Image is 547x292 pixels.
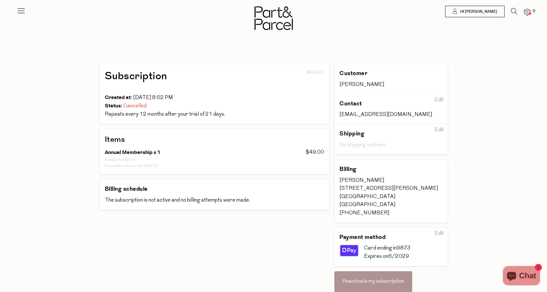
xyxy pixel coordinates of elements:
[133,95,173,100] span: [DATE] 8:52 PM
[339,177,443,185] div: [PERSON_NAME]
[157,149,161,156] span: 1
[339,209,443,218] div: [PHONE_NUMBER]
[339,82,384,87] span: [PERSON_NAME]
[123,104,147,109] span: Cancelled
[432,95,446,105] div: Edit
[339,69,422,78] h3: Customer
[105,185,148,194] h3: Billing schedule
[339,141,443,150] div: No shipping address
[105,157,249,163] div: :
[255,6,293,30] img: Part&Parcel
[125,158,136,162] span: $0.00
[105,69,249,83] h1: Subscription
[339,129,422,138] h3: Shipping
[339,185,443,193] div: [STREET_ADDRESS][PERSON_NAME]
[445,6,505,17] a: Hi [PERSON_NAME]
[105,102,122,110] span: Status:
[105,149,153,156] span: Annual Membership
[339,201,443,209] div: [GEOGRAPHIC_DATA]
[524,9,530,15] a: 0
[154,149,156,156] span: x
[432,125,446,135] div: Edit
[501,266,542,287] inbox-online-store-chat: Shopify online store chat
[105,164,143,168] span: Price after initial order
[364,254,388,259] span: Expires on
[140,112,224,117] span: 21 days
[105,163,249,169] div: :
[339,99,422,108] h3: Contact
[105,134,324,145] h2: Items
[339,165,422,174] h3: Billing
[339,233,422,242] h3: Payment method
[432,229,446,239] div: Edit
[459,9,497,14] span: Hi [PERSON_NAME]
[105,94,132,101] span: Created at:
[339,112,432,117] span: [EMAIL_ADDRESS][DOMAIN_NAME]
[364,244,443,261] div: 9873 6/2029
[254,69,324,94] div: #4007
[339,193,443,201] div: [GEOGRAPHIC_DATA]
[105,198,250,203] span: The subscription is not active and no billing attempts were made.
[306,150,324,155] span: $49.00
[105,111,324,119] div: .
[105,112,139,117] span: Repeats every
[144,164,158,168] span: $49.00
[364,246,397,251] span: Card ending in
[105,158,124,162] span: Initial price
[531,8,537,14] span: 0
